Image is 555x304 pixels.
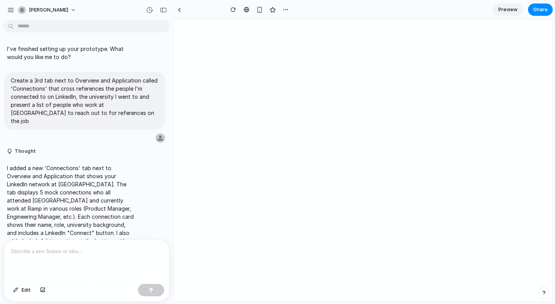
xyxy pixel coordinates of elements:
[493,3,523,16] a: Preview
[7,164,136,261] p: I added a new 'Connections' tab next to Overview and Application that shows your LinkedIn network...
[22,286,31,294] span: Edit
[29,6,68,14] span: [PERSON_NAME]
[533,6,548,14] span: Share
[498,6,518,14] span: Preview
[528,3,553,16] button: Share
[11,76,158,125] p: Create a 3rd tab next to Overview and Application called 'Connections' that cross references the ...
[9,284,35,296] button: Edit
[15,4,80,16] button: [PERSON_NAME]
[7,45,136,61] p: I've finished setting up your prototype. What would you like me to do?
